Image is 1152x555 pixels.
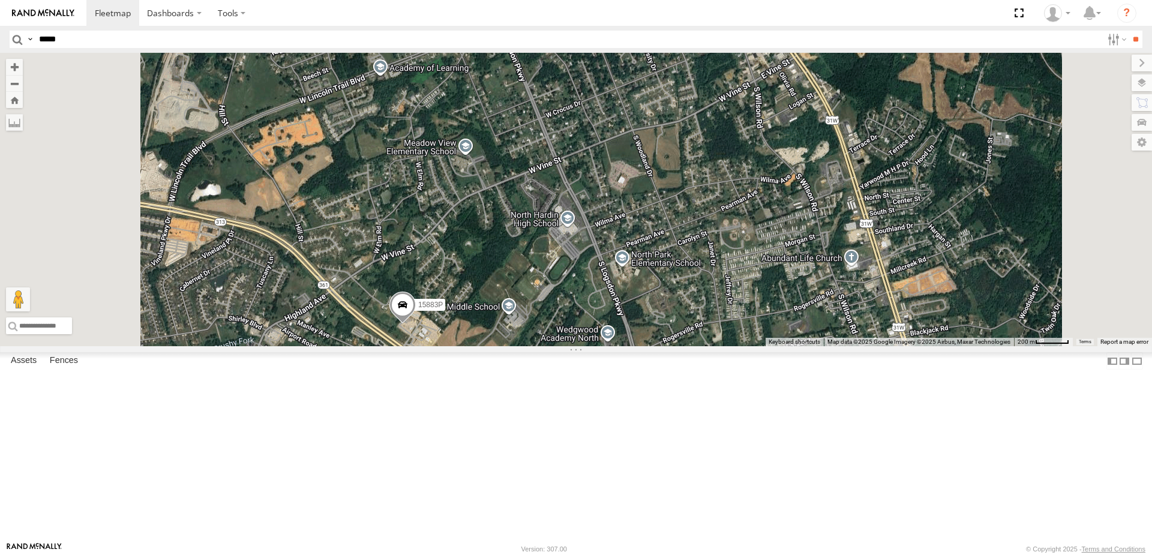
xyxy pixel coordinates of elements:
a: Terms and Conditions [1082,545,1145,553]
div: Version: 307.00 [521,545,567,553]
div: Paul Withrow [1040,4,1075,22]
button: Zoom in [6,59,23,75]
span: Map data ©2025 Google Imagery ©2025 Airbus, Maxar Technologies [827,338,1010,345]
label: Fences [44,353,84,370]
label: Hide Summary Table [1131,352,1143,370]
a: Terms (opens in new tab) [1079,340,1091,344]
div: © Copyright 2025 - [1026,545,1145,553]
button: Zoom Home [6,92,23,108]
i: ? [1117,4,1136,23]
img: rand-logo.svg [12,9,74,17]
button: Map Scale: 200 m per 53 pixels [1014,338,1073,346]
button: Drag Pegman onto the map to open Street View [6,287,30,311]
a: Report a map error [1100,338,1148,345]
label: Assets [5,353,43,370]
label: Search Filter Options [1103,31,1129,48]
button: Keyboard shortcuts [769,338,820,346]
label: Search Query [25,31,35,48]
span: 15883P [418,301,443,309]
span: 200 m [1018,338,1035,345]
button: Zoom out [6,75,23,92]
label: Map Settings [1132,134,1152,151]
label: Measure [6,114,23,131]
label: Dock Summary Table to the Left [1106,352,1118,370]
label: Dock Summary Table to the Right [1118,352,1130,370]
a: Visit our Website [7,543,62,555]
